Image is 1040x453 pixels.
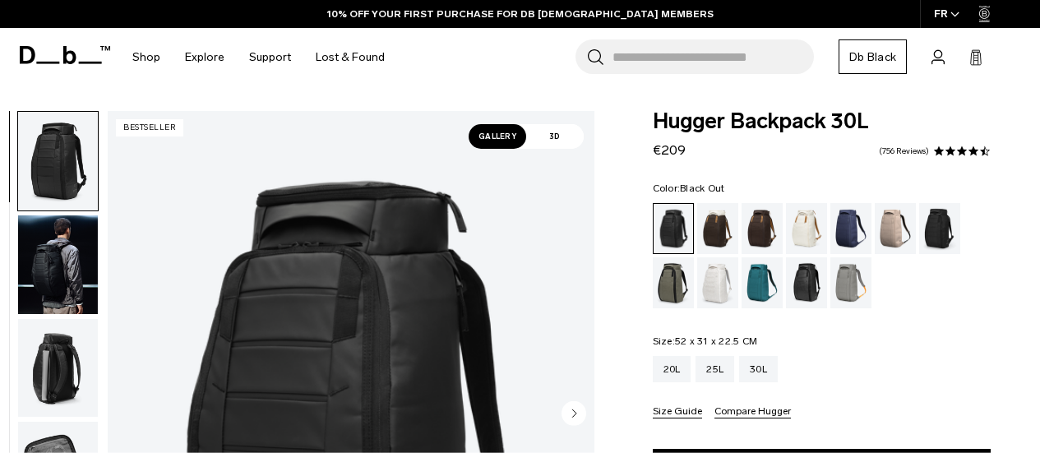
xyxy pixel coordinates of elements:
[919,203,960,254] a: Charcoal Grey
[18,215,98,314] img: Hugger Backpack 30L Black Out
[875,203,916,254] a: Fogbow Beige
[653,142,686,158] span: €209
[132,28,160,86] a: Shop
[830,257,871,308] a: Sand Grey
[879,147,929,155] a: 756 reviews
[116,119,183,136] p: Bestseller
[786,203,827,254] a: Oatmilk
[469,124,526,149] span: Gallery
[327,7,714,21] a: 10% OFF YOUR FIRST PURCHASE FOR DB [DEMOGRAPHIC_DATA] MEMBERS
[675,335,757,347] span: 52 x 31 x 22.5 CM
[839,39,907,74] a: Db Black
[653,203,694,254] a: Black Out
[653,406,702,418] button: Size Guide
[653,257,694,308] a: Forest Green
[653,111,991,132] span: Hugger Backpack 30L
[696,356,734,382] a: 25L
[120,28,397,86] nav: Main Navigation
[653,336,758,346] legend: Size:
[17,318,99,418] button: Hugger Backpack 30L Black Out
[653,183,725,193] legend: Color:
[18,319,98,418] img: Hugger Backpack 30L Black Out
[17,111,99,211] button: Hugger Backpack 30L Black Out
[697,257,738,308] a: Clean Slate
[249,28,291,86] a: Support
[185,28,224,86] a: Explore
[653,356,691,382] a: 20L
[739,356,778,382] a: 30L
[714,406,791,418] button: Compare Hugger
[316,28,385,86] a: Lost & Found
[786,257,827,308] a: Reflective Black
[742,203,783,254] a: Espresso
[17,215,99,315] button: Hugger Backpack 30L Black Out
[697,203,738,254] a: Cappuccino
[526,124,584,149] span: 3D
[562,400,586,428] button: Next slide
[830,203,871,254] a: Blue Hour
[742,257,783,308] a: Midnight Teal
[18,112,98,210] img: Hugger Backpack 30L Black Out
[680,183,724,194] span: Black Out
